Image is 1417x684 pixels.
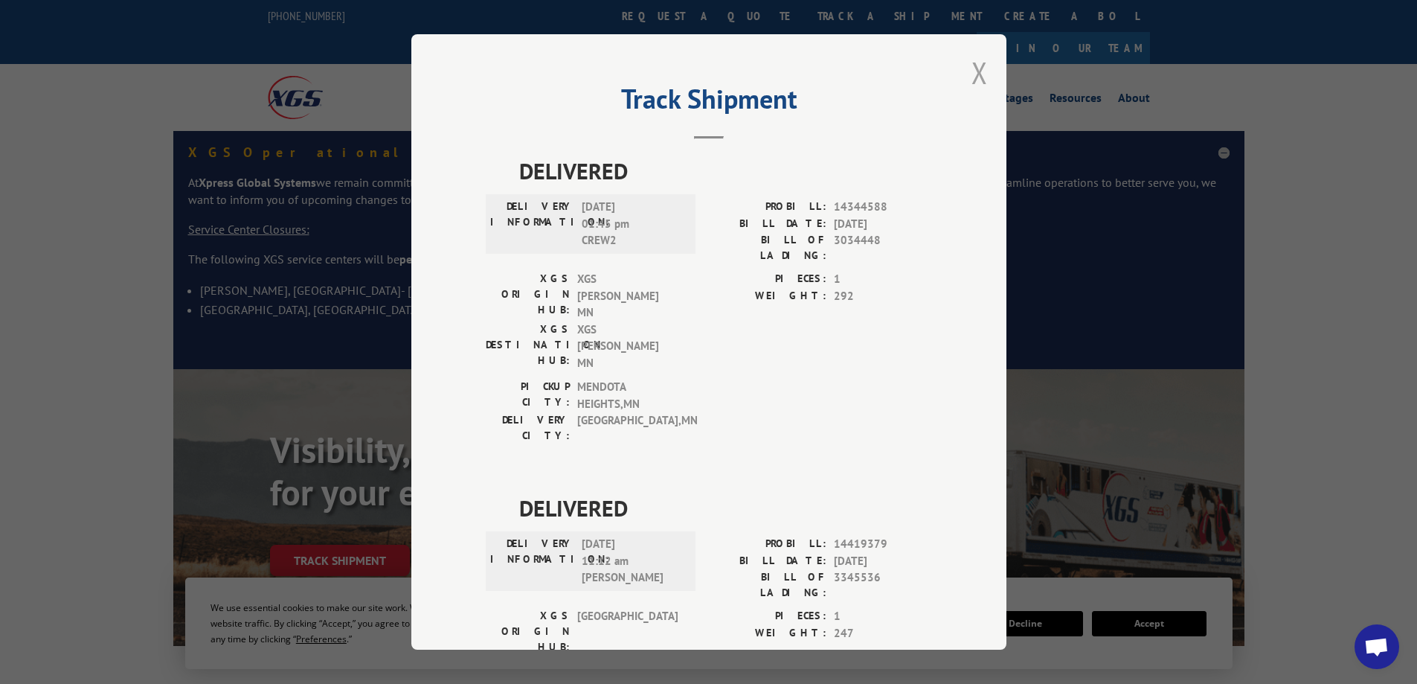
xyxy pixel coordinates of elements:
[834,271,932,288] span: 1
[834,608,932,625] span: 1
[486,412,570,444] label: DELIVERY CITY:
[834,216,932,233] span: [DATE]
[486,322,570,372] label: XGS DESTINATION HUB:
[709,536,826,553] label: PROBILL:
[834,288,932,305] span: 292
[577,322,678,372] span: XGS [PERSON_NAME] MN
[834,553,932,570] span: [DATE]
[582,536,682,586] span: [DATE] 11:12 am [PERSON_NAME]
[709,271,826,288] label: PIECES:
[519,491,932,525] span: DELIVERED
[486,89,932,117] h2: Track Shipment
[834,625,932,642] span: 247
[709,569,826,601] label: BILL OF LADING:
[577,412,678,444] span: [GEOGRAPHIC_DATA] , MN
[490,536,574,586] label: DELIVERY INFORMATION:
[490,199,574,249] label: DELIVERY INFORMATION:
[834,536,932,553] span: 14419379
[577,608,678,655] span: [GEOGRAPHIC_DATA]
[709,553,826,570] label: BILL DATE:
[834,569,932,601] span: 3345536
[971,53,988,92] button: Close modal
[709,608,826,625] label: PIECES:
[486,379,570,412] label: PICKUP CITY:
[486,271,570,322] label: XGS ORIGIN HUB:
[834,199,932,216] span: 14344588
[709,232,826,263] label: BILL OF LADING:
[577,271,678,322] span: XGS [PERSON_NAME] MN
[1355,624,1399,669] a: Open chat
[834,232,932,263] span: 3034448
[709,199,826,216] label: PROBILL:
[582,199,682,249] span: [DATE] 01:45 pm CREW2
[486,608,570,655] label: XGS ORIGIN HUB:
[709,216,826,233] label: BILL DATE:
[709,625,826,642] label: WEIGHT:
[577,379,678,412] span: MENDOTA HEIGHTS , MN
[519,154,932,188] span: DELIVERED
[709,288,826,305] label: WEIGHT:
